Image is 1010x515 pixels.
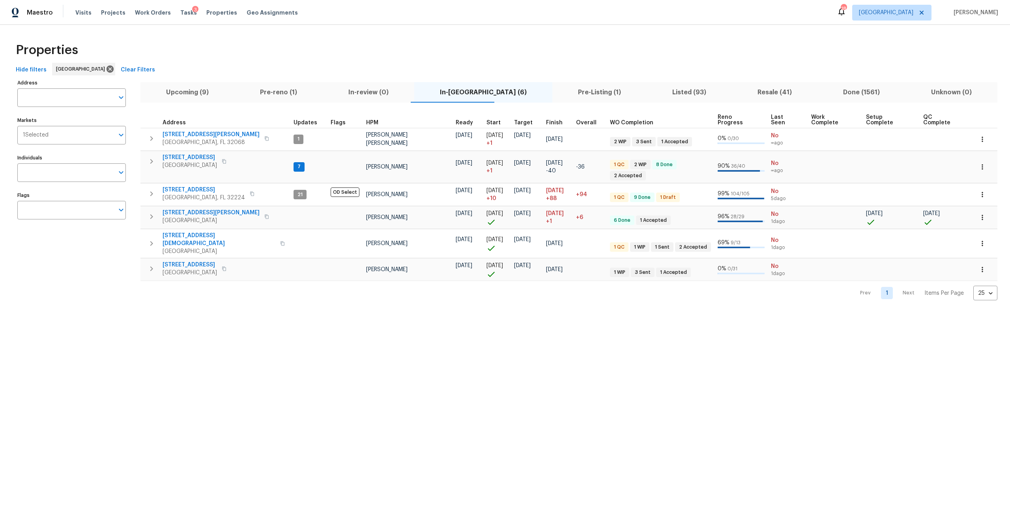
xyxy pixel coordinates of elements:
[718,163,730,169] span: 90 %
[576,192,587,197] span: +94
[771,167,805,174] span: ∞ ago
[486,160,503,166] span: [DATE]
[910,87,993,98] span: Unknown (0)
[456,133,472,138] span: [DATE]
[923,114,960,125] span: QC Complete
[180,10,197,15] span: Tasks
[294,120,317,125] span: Updates
[135,9,171,17] span: Work Orders
[859,9,913,17] span: [GEOGRAPHIC_DATA]
[514,263,531,268] span: [DATE]
[294,191,306,198] span: 21
[514,160,531,166] span: [DATE]
[366,120,378,125] span: HPM
[16,46,78,54] span: Properties
[486,263,503,268] span: [DATE]
[658,139,691,145] span: 1 Accepted
[651,87,727,98] span: Listed (93)
[17,81,126,85] label: Address
[483,151,511,183] td: Project started 1 days late
[366,267,408,272] span: [PERSON_NAME]
[419,87,548,98] span: In-[GEOGRAPHIC_DATA] (6)
[771,187,805,195] span: No
[610,120,653,125] span: WO Completion
[163,154,217,161] span: [STREET_ADDRESS]
[771,210,805,218] span: No
[116,167,127,178] button: Open
[486,120,501,125] span: Start
[483,128,511,150] td: Project started 1 days late
[456,120,473,125] span: Ready
[486,211,503,216] span: [DATE]
[718,114,757,125] span: Reno Progress
[866,211,883,216] span: [DATE]
[163,161,217,169] span: [GEOGRAPHIC_DATA]
[331,187,359,197] span: OD Select
[611,217,634,224] span: 6 Done
[546,167,556,175] span: -40
[546,195,557,202] span: +88
[611,269,628,276] span: 1 WIP
[17,118,126,123] label: Markets
[771,270,805,277] span: 1d ago
[611,161,628,168] span: 1 QC
[546,137,563,142] span: [DATE]
[163,247,275,255] span: [GEOGRAPHIC_DATA]
[192,6,198,14] div: 3
[483,184,511,206] td: Project started 10 days late
[576,215,583,220] span: +6
[486,120,508,125] div: Actual renovation start date
[853,286,997,300] nav: Pagination Navigation
[366,192,408,197] span: [PERSON_NAME]
[486,188,503,193] span: [DATE]
[657,269,690,276] span: 1 Accepted
[950,9,998,17] span: [PERSON_NAME]
[811,114,853,125] span: Work Complete
[163,186,245,194] span: [STREET_ADDRESS]
[546,160,563,166] span: [DATE]
[514,120,540,125] div: Target renovation project end date
[771,244,805,251] span: 1d ago
[16,65,47,75] span: Hide filters
[576,164,585,170] span: -36
[718,240,729,245] span: 69 %
[676,244,710,251] span: 2 Accepted
[486,139,492,147] span: + 1
[27,9,53,17] span: Maestro
[546,120,570,125] div: Projected renovation finish date
[731,240,741,245] span: 9 / 13
[543,151,573,183] td: Scheduled to finish 40 day(s) early
[514,133,531,138] span: [DATE]
[546,188,564,193] span: [DATE]
[514,120,533,125] span: Target
[731,164,745,169] span: 36 / 40
[17,193,126,198] label: Flags
[118,63,158,77] button: Clear Filters
[294,136,303,142] span: 1
[543,184,573,206] td: Scheduled to finish 88 day(s) late
[771,195,805,202] span: 5d ago
[163,194,245,202] span: [GEOGRAPHIC_DATA], FL 32224
[771,132,805,140] span: No
[771,236,805,244] span: No
[13,63,50,77] button: Hide filters
[23,132,49,139] span: 1 Selected
[163,131,260,139] span: [STREET_ADDRESS][PERSON_NAME]
[631,244,649,251] span: 1 WIP
[56,65,108,73] span: [GEOGRAPHIC_DATA]
[514,237,531,242] span: [DATE]
[731,214,744,219] span: 28 / 29
[573,151,607,183] td: 36 day(s) earlier than target finish date
[483,258,511,281] td: Project started on time
[366,215,408,220] span: [PERSON_NAME]
[728,136,739,141] span: 0 / 30
[718,136,726,141] span: 0 %
[924,289,964,297] p: Items Per Page
[771,218,805,225] span: 1d ago
[611,244,628,251] span: 1 QC
[631,161,650,168] span: 2 WIP
[573,184,607,206] td: 94 day(s) past target finish date
[546,120,563,125] span: Finish
[573,206,607,229] td: 6 day(s) past target finish date
[771,159,805,167] span: No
